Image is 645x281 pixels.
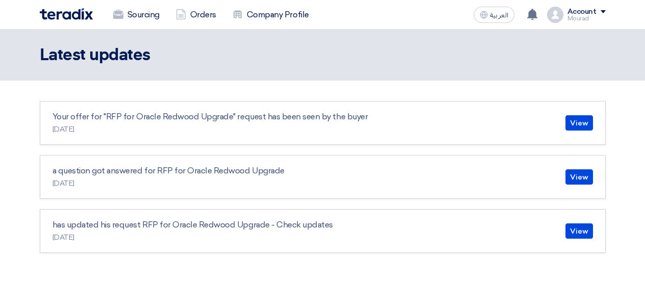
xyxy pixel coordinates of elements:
[53,219,333,231] p: has updated his request RFP for Oracle Redwood Upgrade - Check updates
[567,16,606,21] div: Mourad
[105,4,168,26] a: Sourcing
[490,12,508,19] span: العربية
[40,8,93,20] img: Teradix logo
[168,4,224,26] a: Orders
[565,169,593,185] a: View
[567,8,597,16] div: Account
[53,233,74,242] span: [DATE]
[565,115,593,131] a: View
[53,125,74,134] span: [DATE]
[53,165,285,177] p: a question got answered for RFP for Oracle Redwood Upgrade
[565,223,593,239] a: View
[547,7,563,23] img: profile_test.png
[224,4,317,26] a: Company Profile
[53,179,74,188] span: [DATE]
[40,45,150,66] h2: Latest updates
[474,7,514,23] button: العربية
[53,111,368,123] p: Your offer for "RFP for Oracle Redwood Upgrade" request has been seen by the buyer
